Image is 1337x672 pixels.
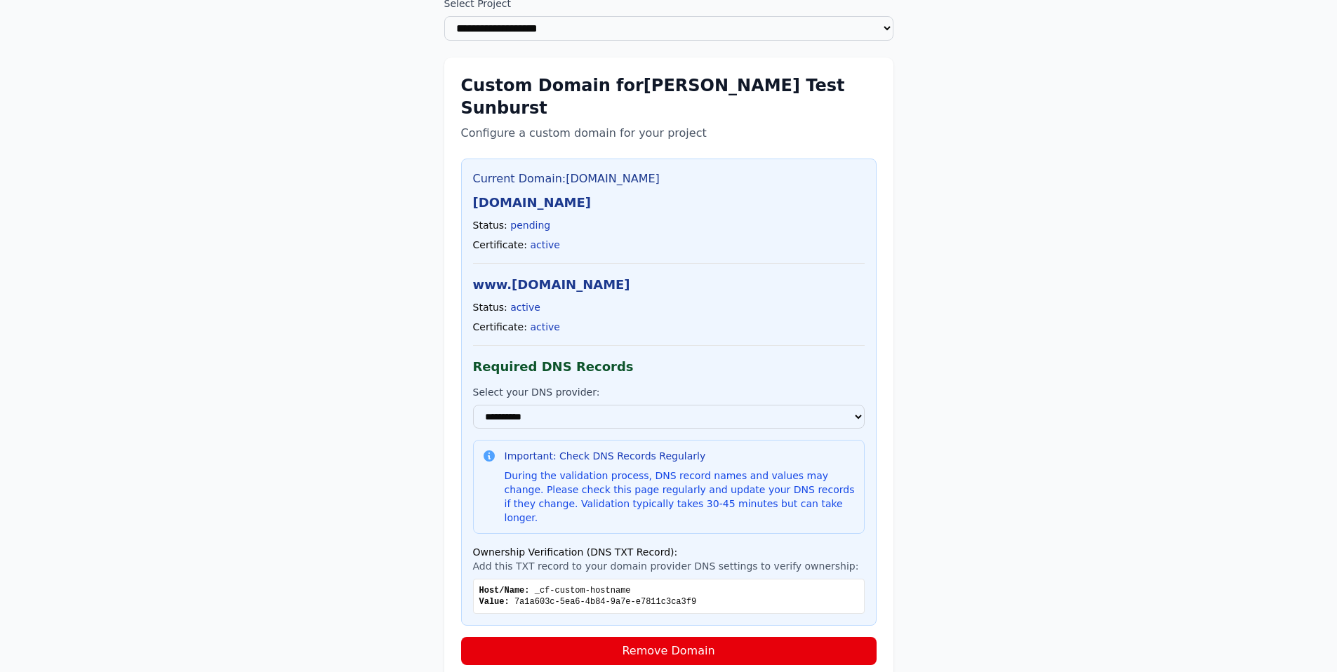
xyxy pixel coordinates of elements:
[473,321,527,332] span: Certificate:
[473,385,865,399] label: Select your DNS provider:
[473,220,507,231] span: Status:
[479,597,510,607] span: Value:
[473,302,507,313] span: Status:
[505,449,856,463] h3: Important: Check DNS Records Regularly
[461,637,877,665] button: Remove Domain
[473,193,865,213] h4: [DOMAIN_NAME]
[473,275,865,295] h4: www. [DOMAIN_NAME]
[479,586,530,596] span: Host/Name:
[473,357,865,377] h4: Required DNS Records
[530,239,560,250] span: active
[479,596,858,607] div: 7a1a603c-5ea6-4b84-9a7e-e7811c3ca3f9
[461,125,877,142] p: Configure a custom domain for your project
[461,74,877,119] h1: Custom Domain for [PERSON_NAME] Test Sunburst
[473,170,865,187] h3: Current Domain: [DOMAIN_NAME]
[473,239,527,250] span: Certificate:
[505,469,856,525] p: During the validation process, DNS record names and values may change. Please check this page reg...
[510,220,550,231] span: pending
[473,559,865,573] p: Add this TXT record to your domain provider DNS settings to verify ownership:
[530,321,560,332] span: active
[479,585,858,596] div: _cf-custom-hostname
[510,302,540,313] span: active
[473,546,678,558] span: Ownership Verification (DNS TXT Record):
